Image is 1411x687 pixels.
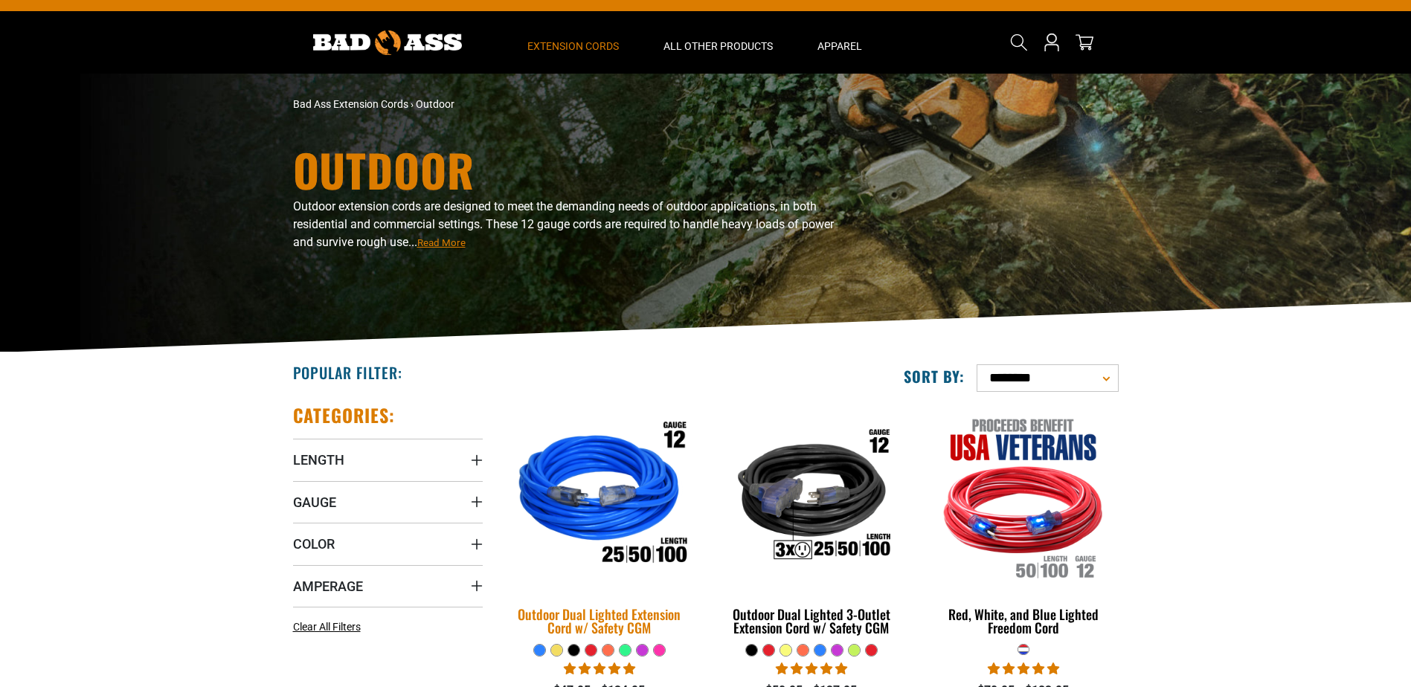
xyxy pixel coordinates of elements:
span: All Other Products [663,39,773,53]
img: Bad Ass Extension Cords [313,30,462,55]
nav: breadcrumbs [293,97,836,112]
summary: Gauge [293,481,483,523]
span: Outdoor [416,98,454,110]
span: Length [293,451,344,468]
span: 5.00 stars [988,662,1059,676]
img: Outdoor Dual Lighted 3-Outlet Extension Cord w/ Safety CGM [718,411,905,582]
span: Color [293,535,335,552]
a: Outdoor Dual Lighted 3-Outlet Extension Cord w/ Safety CGM Outdoor Dual Lighted 3-Outlet Extensio... [716,404,906,643]
span: 4.80 stars [776,662,847,676]
label: Sort by: [904,367,965,386]
span: Read More [417,237,466,248]
span: › [411,98,414,110]
div: Outdoor Dual Lighted Extension Cord w/ Safety CGM [505,607,695,634]
a: Clear All Filters [293,619,367,635]
h1: Outdoor [293,147,836,192]
img: Outdoor Dual Lighted Extension Cord w/ Safety CGM [495,401,704,592]
summary: Color [293,523,483,564]
summary: Apparel [795,11,884,74]
span: Clear All Filters [293,621,361,633]
span: Amperage [293,578,363,595]
div: Red, White, and Blue Lighted Freedom Cord [928,607,1118,634]
a: Outdoor Dual Lighted Extension Cord w/ Safety CGM Outdoor Dual Lighted Extension Cord w/ Safety CGM [505,404,695,643]
a: Red, White, and Blue Lighted Freedom Cord Red, White, and Blue Lighted Freedom Cord [928,404,1118,643]
summary: Length [293,439,483,480]
span: Outdoor extension cords are designed to meet the demanding needs of outdoor applications, in both... [293,199,834,249]
span: Gauge [293,494,336,511]
summary: Extension Cords [505,11,641,74]
span: 4.83 stars [564,662,635,676]
span: Extension Cords [527,39,619,53]
a: Bad Ass Extension Cords [293,98,408,110]
img: Red, White, and Blue Lighted Freedom Cord [930,411,1117,582]
h2: Popular Filter: [293,363,402,382]
div: Outdoor Dual Lighted 3-Outlet Extension Cord w/ Safety CGM [716,607,906,634]
summary: Search [1007,30,1031,54]
summary: Amperage [293,565,483,607]
summary: All Other Products [641,11,795,74]
span: Apparel [817,39,862,53]
h2: Categories: [293,404,396,427]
